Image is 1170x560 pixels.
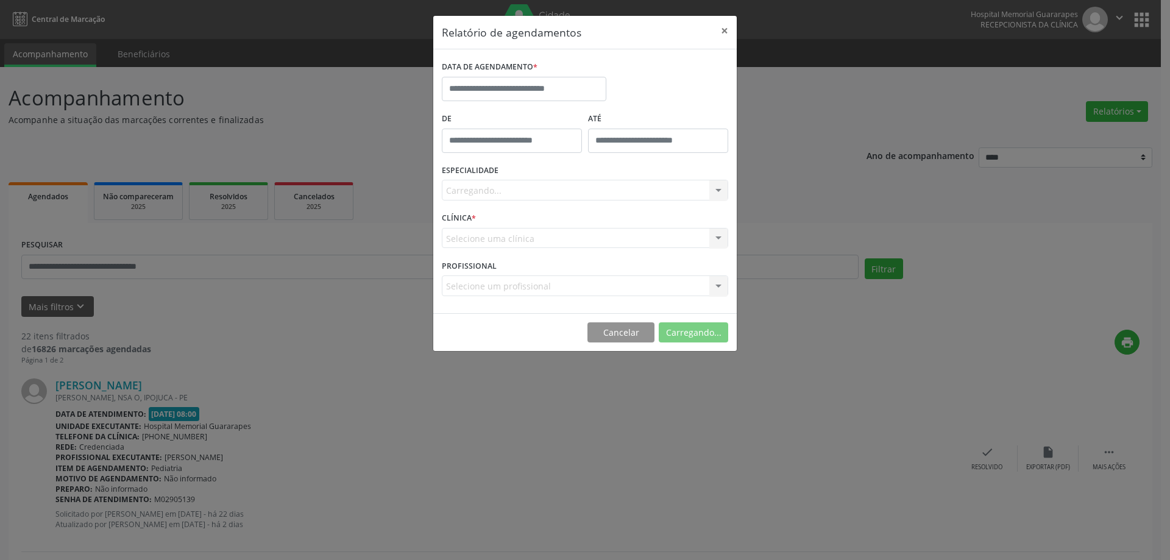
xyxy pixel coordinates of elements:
[442,209,476,228] label: CLÍNICA
[442,257,497,275] label: PROFISSIONAL
[712,16,737,46] button: Close
[442,58,537,77] label: DATA DE AGENDAMENTO
[442,110,582,129] label: De
[442,24,581,40] h5: Relatório de agendamentos
[587,322,654,343] button: Cancelar
[588,110,728,129] label: ATÉ
[659,322,728,343] button: Carregando...
[442,161,498,180] label: ESPECIALIDADE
